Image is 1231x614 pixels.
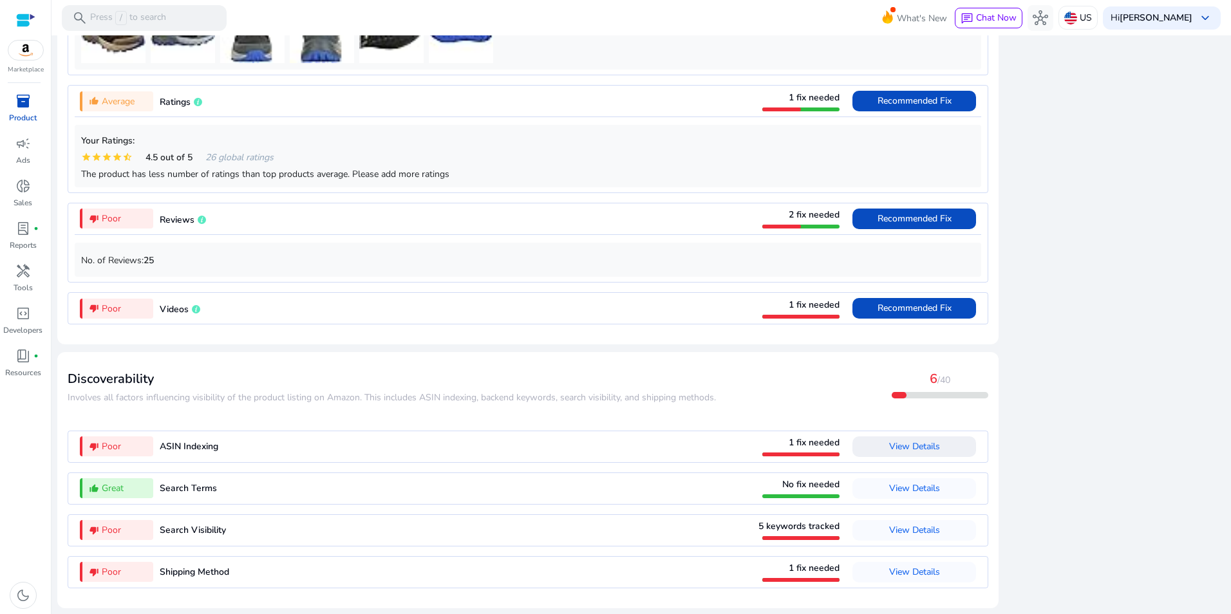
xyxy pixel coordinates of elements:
[976,12,1017,24] span: Chat Now
[1064,12,1077,24] img: us.svg
[852,478,976,499] button: View Details
[16,154,30,166] p: Ads
[144,254,154,266] b: 25
[1033,10,1048,26] span: hub
[1028,5,1053,31] button: hub
[89,567,99,577] mat-icon: thumb_down_alt
[122,152,133,162] mat-icon: star_half
[961,12,973,25] span: chat
[15,136,31,151] span: campaign
[112,152,122,162] mat-icon: star
[102,95,135,108] span: Average
[8,65,44,75] p: Marketplace
[852,520,976,541] button: View Details
[102,152,112,162] mat-icon: star
[889,482,940,494] span: View Details
[852,91,976,111] button: Recommended Fix
[15,263,31,279] span: handyman
[889,524,940,536] span: View Details
[789,436,840,449] span: 1 fix needed
[852,562,976,582] button: View Details
[15,178,31,194] span: donut_small
[102,212,121,225] span: Poor
[81,136,975,147] h5: Your Ratings:
[789,209,840,221] span: 2 fix needed
[160,524,226,536] span: Search Visibility
[68,391,716,404] span: ​​Involves all factors influencing visibility of the product listing on Amazon. This includes ASI...
[937,374,950,386] span: /40
[889,566,940,578] span: View Details
[72,10,88,26] span: search
[90,11,166,25] p: Press to search
[14,282,33,293] p: Tools
[68,371,716,387] h3: Discoverability
[14,197,32,209] p: Sales
[789,91,840,104] span: 1 fix needed
[10,239,37,251] p: Reports
[15,588,31,603] span: dark_mode
[955,8,1022,28] button: chatChat Now
[15,93,31,109] span: inventory_2
[89,96,99,106] mat-icon: thumb_up_alt
[89,442,99,452] mat-icon: thumb_down_alt
[115,11,127,25] span: /
[15,306,31,321] span: code_blocks
[8,41,43,60] img: amazon.svg
[782,478,840,490] span: No fix needed
[81,152,91,162] mat-icon: star
[89,214,99,224] mat-icon: thumb_down_alt
[89,483,99,494] mat-icon: thumb_up_alt
[160,566,229,578] span: Shipping Method
[205,151,274,164] span: 26 global ratings
[889,440,940,452] span: View Details
[102,565,121,579] span: Poor
[102,302,121,315] span: Poor
[160,482,217,494] span: Search Terms
[852,209,976,229] button: Recommended Fix
[102,523,121,537] span: Poor
[33,226,39,231] span: fiber_manual_record
[160,96,191,108] span: Ratings
[33,353,39,358] span: fiber_manual_record
[5,367,41,378] p: Resources
[789,562,840,574] span: 1 fix needed
[89,303,99,313] mat-icon: thumb_down_alt
[852,298,976,319] button: Recommended Fix
[160,214,194,226] span: Reviews
[930,370,937,387] span: 6
[9,112,37,124] p: Product
[878,95,952,107] span: Recommended Fix
[146,151,193,164] span: 4.5 out of 5
[89,525,99,535] mat-icon: thumb_down_alt
[15,348,31,364] span: book_4
[1111,14,1192,23] p: Hi
[878,302,952,314] span: Recommended Fix
[1080,6,1092,29] p: US
[852,436,976,457] button: View Details
[102,440,121,453] span: Poor
[897,7,947,30] span: What's New
[81,254,975,267] p: No. of Reviews:
[1198,10,1213,26] span: keyboard_arrow_down
[15,221,31,236] span: lab_profile
[81,167,975,181] div: The product has less number of ratings than top products average. Please add more ratings
[91,152,102,162] mat-icon: star
[160,303,189,315] span: Videos
[789,299,840,311] span: 1 fix needed
[1120,12,1192,24] b: [PERSON_NAME]
[878,212,952,225] span: Recommended Fix
[758,520,840,532] span: 5 keywords tracked
[160,440,218,452] span: ASIN Indexing
[3,324,42,336] p: Developers
[102,481,124,495] span: Great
